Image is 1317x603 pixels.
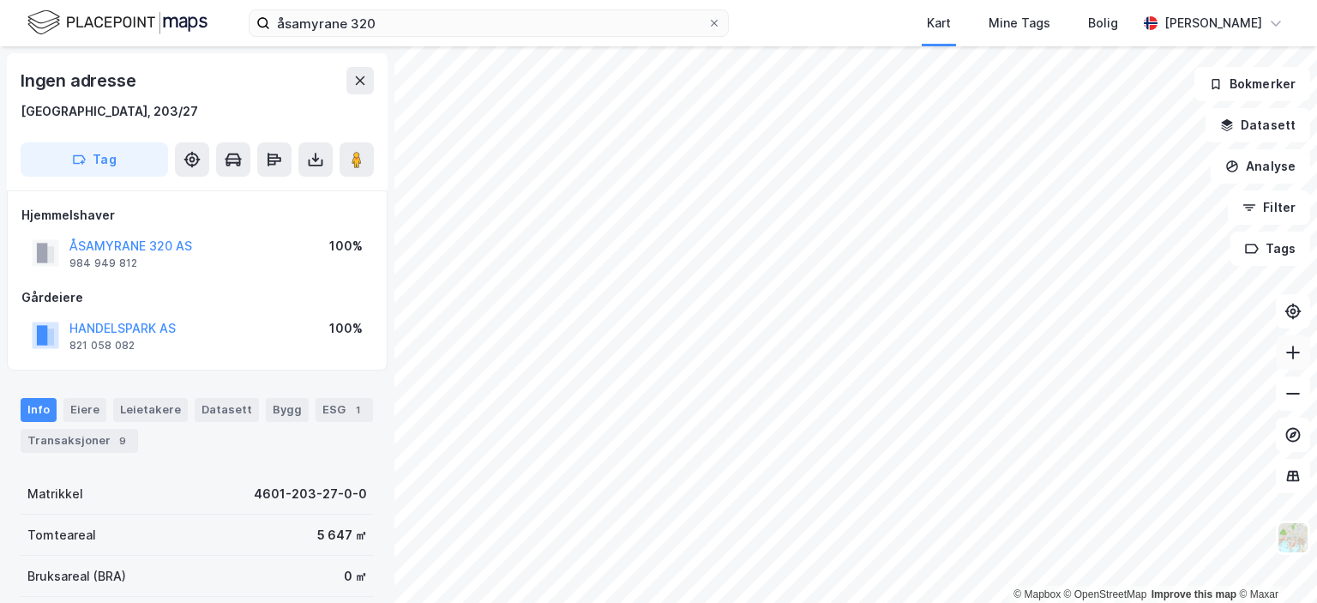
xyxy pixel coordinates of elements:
[27,484,83,504] div: Matrikkel
[27,525,96,546] div: Tomteareal
[270,10,707,36] input: Søk på adresse, matrikkel, gårdeiere, leietakere eller personer
[1206,108,1310,142] button: Datasett
[329,236,363,256] div: 100%
[1211,149,1310,184] button: Analyse
[69,339,135,353] div: 821 058 082
[21,398,57,422] div: Info
[113,398,188,422] div: Leietakere
[21,205,373,226] div: Hjemmelshaver
[1164,13,1262,33] div: [PERSON_NAME]
[21,429,138,453] div: Transaksjoner
[195,398,259,422] div: Datasett
[21,287,373,308] div: Gårdeiere
[1231,521,1317,603] div: Kontrollprogram for chat
[63,398,106,422] div: Eiere
[21,142,168,177] button: Tag
[1152,588,1236,600] a: Improve this map
[27,566,126,587] div: Bruksareal (BRA)
[1088,13,1118,33] div: Bolig
[317,525,367,546] div: 5 647 ㎡
[1064,588,1147,600] a: OpenStreetMap
[254,484,367,504] div: 4601-203-27-0-0
[989,13,1050,33] div: Mine Tags
[114,432,131,449] div: 9
[1194,67,1310,101] button: Bokmerker
[69,256,137,270] div: 984 949 812
[21,67,139,94] div: Ingen adresse
[266,398,309,422] div: Bygg
[329,318,363,339] div: 100%
[1013,588,1061,600] a: Mapbox
[316,398,373,422] div: ESG
[1230,232,1310,266] button: Tags
[1231,521,1317,603] iframe: Chat Widget
[1228,190,1310,225] button: Filter
[927,13,951,33] div: Kart
[344,566,367,587] div: 0 ㎡
[349,401,366,419] div: 1
[21,101,198,122] div: [GEOGRAPHIC_DATA], 203/27
[27,8,207,38] img: logo.f888ab2527a4732fd821a326f86c7f29.svg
